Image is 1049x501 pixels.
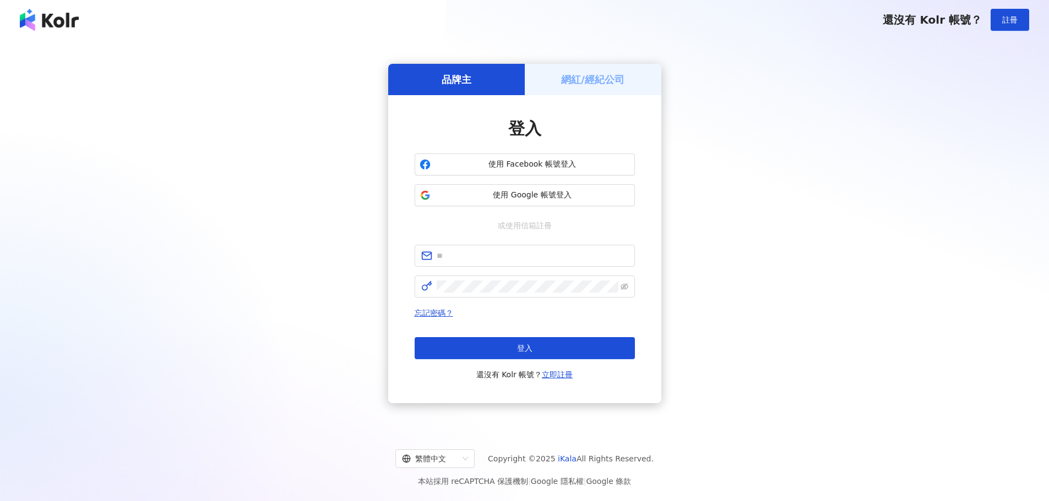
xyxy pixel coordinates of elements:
[517,344,532,353] span: 登入
[488,452,654,465] span: Copyright © 2025 All Rights Reserved.
[883,13,982,26] span: 還沒有 Kolr 帳號？
[476,368,573,381] span: 還沒有 Kolr 帳號？
[435,159,630,170] span: 使用 Facebook 帳號登入
[542,370,573,379] a: 立即註冊
[558,454,577,463] a: iKala
[435,190,630,201] span: 使用 Google 帳號登入
[584,477,586,486] span: |
[561,73,624,86] h5: 網紅/經紀公司
[415,309,453,317] a: 忘記密碼？
[402,450,458,467] div: 繁體中文
[490,219,559,232] span: 或使用信箱註冊
[1002,15,1018,24] span: 註冊
[415,184,635,206] button: 使用 Google 帳號登入
[20,9,79,31] img: logo
[508,119,541,138] span: 登入
[528,477,531,486] span: |
[418,475,631,488] span: 本站採用 reCAPTCHA 保護機制
[621,283,628,290] span: eye-invisible
[586,477,631,486] a: Google 條款
[991,9,1029,31] button: 註冊
[415,153,635,175] button: 使用 Facebook 帳號登入
[442,73,471,86] h5: 品牌主
[415,337,635,359] button: 登入
[531,477,584,486] a: Google 隱私權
